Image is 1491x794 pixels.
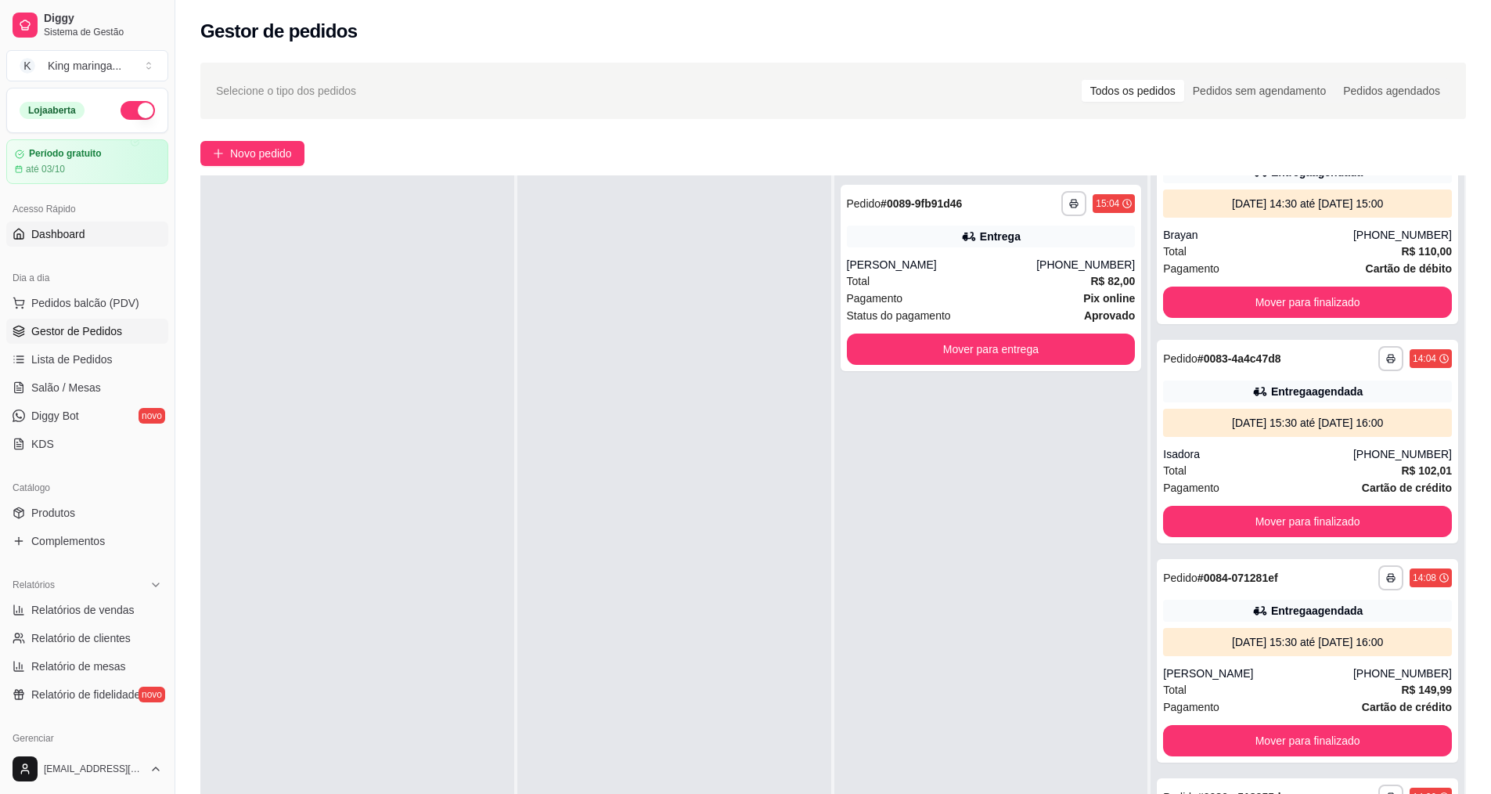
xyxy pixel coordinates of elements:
button: [EMAIL_ADDRESS][DOMAIN_NAME] [6,750,168,788]
div: 14:04 [1413,352,1436,365]
a: Lista de Pedidos [6,347,168,372]
div: King maringa ... [48,58,121,74]
div: [PERSON_NAME] [847,257,1037,272]
strong: Cartão de débito [1366,262,1452,275]
button: Novo pedido [200,141,304,166]
span: Pedido [847,197,881,210]
span: plus [213,148,224,159]
div: 15:04 [1096,197,1119,210]
strong: # 0083-4a4c47d8 [1197,352,1281,365]
div: [DATE] 14:30 até [DATE] 15:00 [1169,196,1446,211]
span: Gestor de Pedidos [31,323,122,339]
div: [PHONE_NUMBER] [1353,666,1452,681]
strong: R$ 82,00 [1090,275,1135,287]
a: KDS [6,431,168,457]
strong: R$ 149,99 [1401,684,1452,696]
div: Entrega agendada [1271,603,1363,619]
span: Lista de Pedidos [31,352,113,367]
a: DiggySistema de Gestão [6,6,168,44]
div: [DATE] 15:30 até [DATE] 16:00 [1169,415,1446,431]
span: Pagamento [1163,479,1219,496]
span: Status do pagamento [847,307,951,324]
button: Mover para finalizado [1163,506,1452,537]
span: Pedidos balcão (PDV) [31,295,139,311]
span: Total [847,272,870,290]
div: Entrega agendada [1271,384,1363,399]
div: Brayan [1163,227,1353,243]
span: Relatório de mesas [31,659,126,674]
span: Relatórios de vendas [31,602,135,618]
span: Pagamento [1163,260,1219,277]
a: Produtos [6,500,168,525]
div: Entrega [980,229,1021,244]
button: Alterar Status [121,101,155,120]
span: Pedido [1163,572,1197,584]
a: Relatório de fidelidadenovo [6,682,168,707]
span: Total [1163,462,1187,479]
span: Pagamento [1163,698,1219,716]
a: Dashboard [6,222,168,247]
a: Complementos [6,529,168,554]
div: Pedidos sem agendamento [1184,80,1334,102]
div: Loja aberta [20,102,85,119]
button: Mover para entrega [847,334,1136,365]
button: Pedidos balcão (PDV) [6,291,168,316]
button: Mover para finalizado [1163,287,1452,318]
div: [PERSON_NAME] [1163,666,1353,681]
strong: R$ 102,01 [1401,464,1452,477]
span: Complementos [31,533,105,549]
div: Dia a dia [6,265,168,291]
span: Selecione o tipo dos pedidos [216,82,356,99]
div: Catálogo [6,475,168,500]
div: [PHONE_NUMBER] [1036,257,1135,272]
strong: Pix online [1083,292,1135,305]
button: Mover para finalizado [1163,725,1452,756]
strong: Cartão de crédito [1362,482,1452,494]
strong: Cartão de crédito [1362,701,1452,713]
span: K [20,58,35,74]
span: Relatório de clientes [31,630,131,646]
span: Dashboard [31,226,85,242]
span: KDS [31,436,54,452]
span: Diggy [44,12,162,26]
span: Salão / Mesas [31,380,101,395]
a: Diggy Botnovo [6,403,168,428]
a: Período gratuitoaté 03/10 [6,139,168,184]
a: Salão / Mesas [6,375,168,400]
div: [PHONE_NUMBER] [1353,227,1452,243]
a: Relatório de clientes [6,626,168,651]
span: Sistema de Gestão [44,26,162,38]
button: Select a team [6,50,168,81]
strong: R$ 110,00 [1401,245,1452,258]
strong: # 0089-9fb91d46 [881,197,962,210]
span: Total [1163,243,1187,260]
div: Pedidos agendados [1334,80,1449,102]
span: Produtos [31,505,75,521]
span: Pedido [1163,352,1197,365]
a: Gestor de Pedidos [6,319,168,344]
a: Relatório de mesas [6,654,168,679]
strong: # 0084-071281ef [1197,572,1278,584]
article: até 03/10 [26,163,65,175]
div: Gerenciar [6,726,168,751]
div: Acesso Rápido [6,197,168,222]
strong: aprovado [1084,309,1135,322]
span: Relatórios [13,579,55,591]
h2: Gestor de pedidos [200,19,358,44]
span: Novo pedido [230,145,292,162]
div: [DATE] 15:30 até [DATE] 16:00 [1169,634,1446,650]
div: Isadora [1163,446,1353,462]
div: 14:08 [1413,572,1436,584]
article: Período gratuito [29,148,102,160]
span: Total [1163,681,1187,698]
span: [EMAIL_ADDRESS][DOMAIN_NAME] [44,763,143,775]
div: [PHONE_NUMBER] [1353,446,1452,462]
span: Relatório de fidelidade [31,687,140,702]
span: Diggy Bot [31,408,79,424]
div: Todos os pedidos [1082,80,1184,102]
span: Pagamento [847,290,903,307]
a: Relatórios de vendas [6,597,168,623]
